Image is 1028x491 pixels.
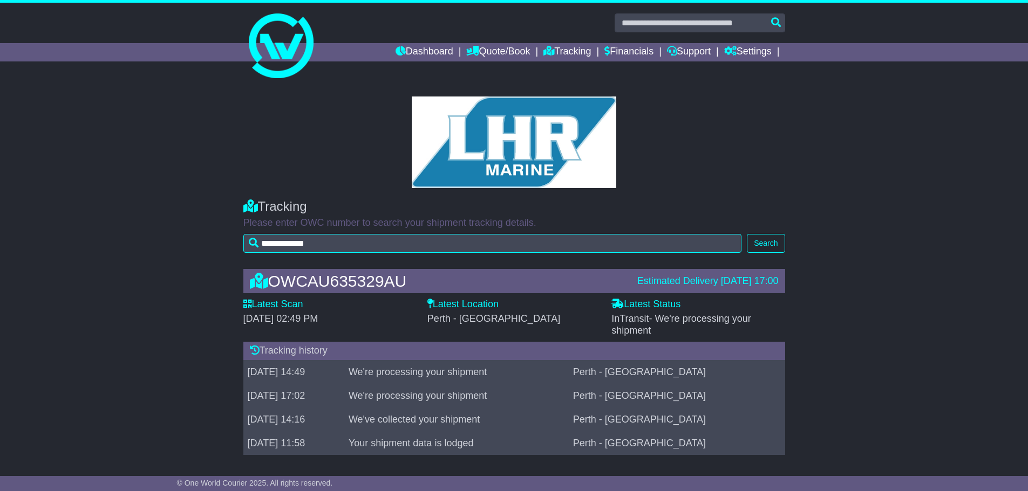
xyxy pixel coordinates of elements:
img: GetCustomerLogo [412,96,617,188]
a: Settings [724,43,772,61]
td: We're processing your shipment [344,384,569,407]
button: Search [747,234,785,253]
a: Quote/Book [466,43,530,61]
td: Your shipment data is lodged [344,431,569,455]
span: Perth - [GEOGRAPHIC_DATA] [427,313,560,324]
div: Tracking [243,199,785,215]
td: We're processing your shipment [344,360,569,384]
span: [DATE] 02:49 PM [243,313,318,324]
td: Perth - [GEOGRAPHIC_DATA] [569,431,785,455]
td: Perth - [GEOGRAPHIC_DATA] [569,384,785,407]
a: Financials [604,43,653,61]
a: Dashboard [396,43,453,61]
a: Tracking [543,43,591,61]
label: Latest Status [611,299,680,310]
div: Estimated Delivery [DATE] 17:00 [637,275,779,287]
div: OWCAU635329AU [244,272,632,290]
td: Perth - [GEOGRAPHIC_DATA] [569,360,785,384]
td: [DATE] 14:16 [243,407,344,431]
a: Support [667,43,711,61]
td: We've collected your shipment [344,407,569,431]
td: Perth - [GEOGRAPHIC_DATA] [569,407,785,431]
span: - We're processing your shipment [611,313,751,336]
p: Please enter OWC number to search your shipment tracking details. [243,217,785,229]
td: [DATE] 17:02 [243,384,344,407]
label: Latest Location [427,299,499,310]
div: Tracking history [243,342,785,360]
td: [DATE] 14:49 [243,360,344,384]
label: Latest Scan [243,299,303,310]
span: © One World Courier 2025. All rights reserved. [177,479,333,487]
td: [DATE] 11:58 [243,431,344,455]
span: InTransit [611,313,751,336]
